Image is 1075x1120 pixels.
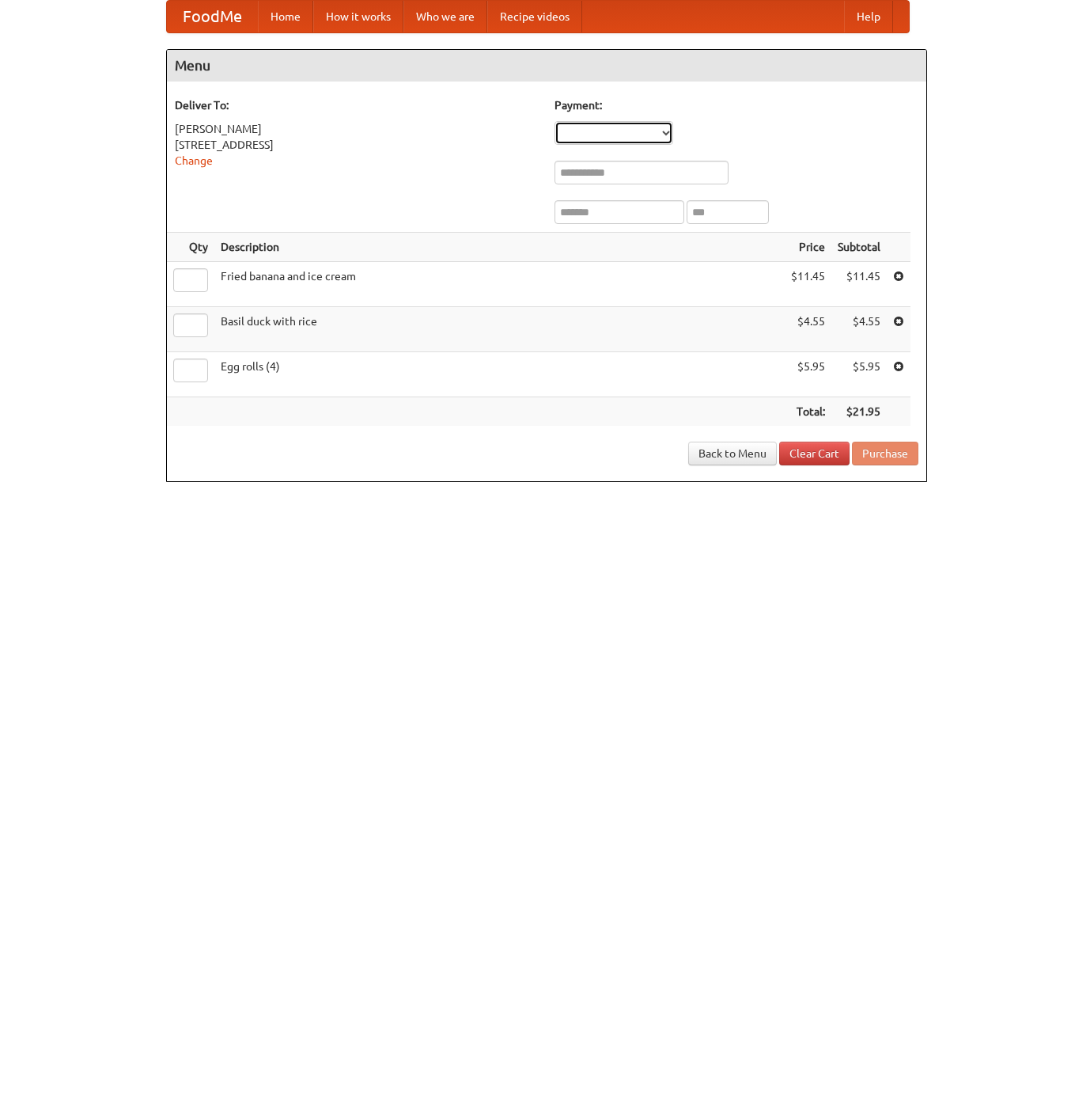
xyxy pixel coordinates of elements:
[785,233,831,262] th: Price
[844,1,893,32] a: Help
[175,154,213,167] a: Change
[175,97,539,113] h5: Deliver To:
[779,442,850,465] a: Clear Cart
[831,233,887,262] th: Subtotal
[785,397,831,427] th: Total:
[555,97,918,113] h5: Payment:
[175,137,539,153] div: [STREET_ADDRESS]
[214,352,785,397] td: Egg rolls (4)
[831,262,887,307] td: $11.45
[688,442,777,465] a: Back to Menu
[313,1,403,32] a: How it works
[487,1,582,32] a: Recipe videos
[785,352,831,397] td: $5.95
[785,307,831,352] td: $4.55
[167,1,258,32] a: FoodMe
[214,262,785,307] td: Fried banana and ice cream
[214,233,785,262] th: Description
[785,262,831,307] td: $11.45
[175,121,539,137] div: [PERSON_NAME]
[214,307,785,352] td: Basil duck with rice
[167,233,214,262] th: Qty
[258,1,313,32] a: Home
[852,442,918,465] button: Purchase
[831,397,887,427] th: $21.95
[831,307,887,352] td: $4.55
[831,352,887,397] td: $5.95
[403,1,487,32] a: Who we are
[167,50,926,82] h4: Menu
